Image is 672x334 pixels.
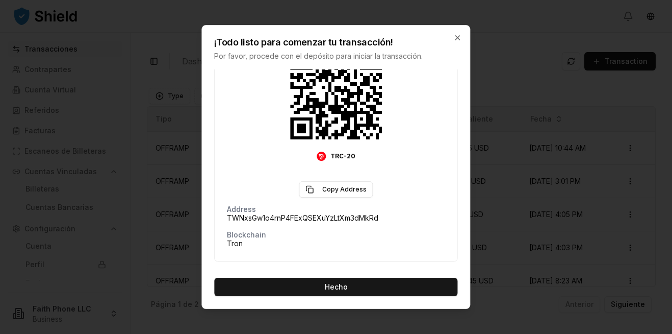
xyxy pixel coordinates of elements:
button: Copy Address [299,181,373,198]
span: TRC-20 [330,152,355,160]
img: Tron Logo [317,152,326,161]
button: Hecho [214,278,457,296]
span: TWNxsGw1o4rnP4FExQSEXuYzLtXm3dMkRd [227,213,378,223]
span: Tron [227,238,243,249]
p: Address [227,206,256,213]
h2: ¡Todo listo para comenzar tu transacción! [214,38,437,47]
p: Por favor, procede con el depósito para iniciar la transacción. [214,51,437,61]
p: Blockchain [227,231,266,238]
